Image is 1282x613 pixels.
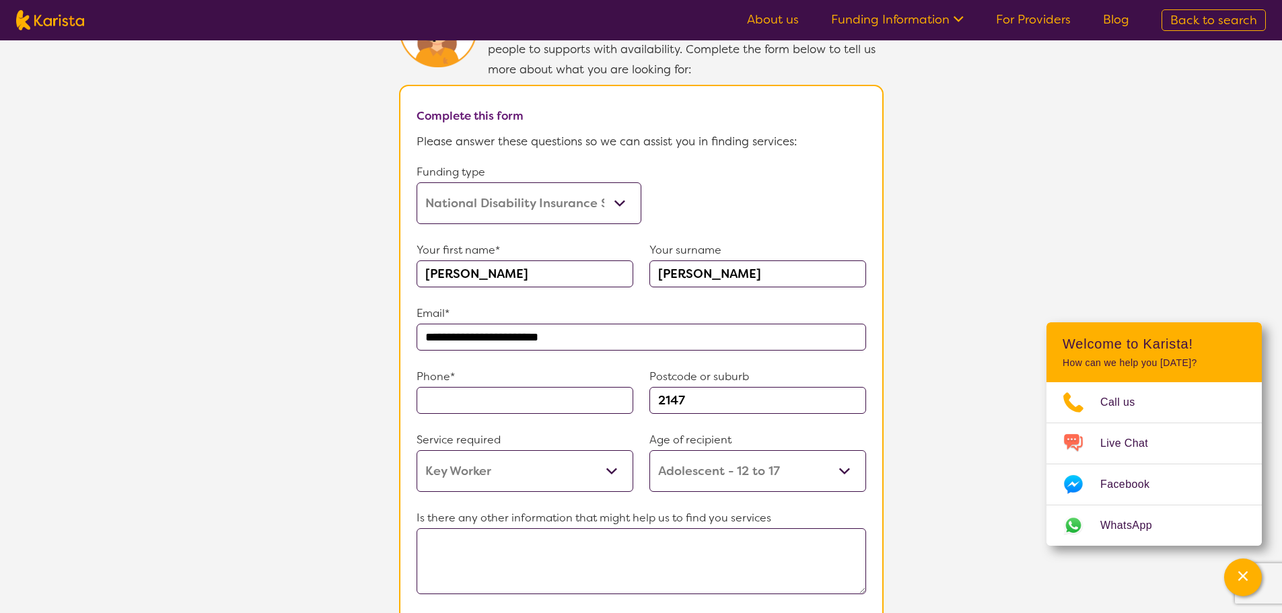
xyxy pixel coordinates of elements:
[996,11,1071,28] a: For Providers
[1103,11,1129,28] a: Blog
[417,131,866,151] p: Please answer these questions so we can assist you in finding services:
[1063,357,1246,369] p: How can we help you [DATE]?
[649,367,866,387] p: Postcode or suburb
[417,367,633,387] p: Phone*
[649,430,866,450] p: Age of recipient
[417,240,633,260] p: Your first name*
[831,11,964,28] a: Funding Information
[1100,433,1164,454] span: Live Chat
[417,430,633,450] p: Service required
[1063,336,1246,352] h2: Welcome to Karista!
[747,11,799,28] a: About us
[1046,322,1262,546] div: Channel Menu
[649,240,866,260] p: Your surname
[417,303,866,324] p: Email*
[1100,474,1166,495] span: Facebook
[1224,558,1262,596] button: Channel Menu
[1046,505,1262,546] a: Web link opens in a new tab.
[417,108,524,123] b: Complete this form
[417,162,641,182] p: Funding type
[488,19,884,79] p: Our Client Services team are experienced in finding and connecting people to supports with availa...
[16,10,84,30] img: Karista logo
[1100,392,1151,412] span: Call us
[1170,12,1257,28] span: Back to search
[1046,382,1262,546] ul: Choose channel
[417,508,866,528] p: Is there any other information that might help us to find you services
[1162,9,1266,31] a: Back to search
[1100,515,1168,536] span: WhatsApp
